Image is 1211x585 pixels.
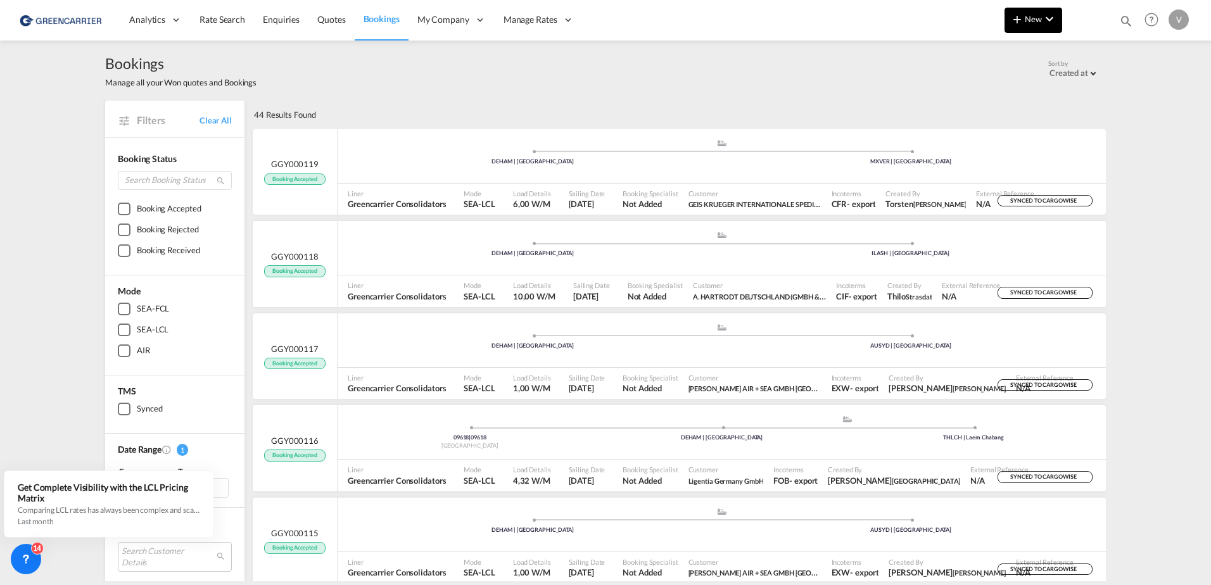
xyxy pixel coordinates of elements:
[998,195,1093,207] div: SYNCED TO CARGOWISE
[177,444,188,456] span: 1
[998,563,1093,576] div: SYNCED TO CARGOWISE
[253,221,1106,307] div: GGY000118 Booking Accepted assets/icons/custom/ship-fill.svgassets/icons/custom/roll-o-plane.svgP...
[253,498,1106,584] div: GGY000115 Booking Accepted assets/icons/custom/ship-fill.svgassets/icons/custom/roll-o-plane.svgP...
[906,292,932,301] span: Strasdat
[836,291,877,302] span: CIF export
[832,189,876,198] span: Incoterms
[976,189,1034,198] span: External Reference
[177,465,232,478] div: To
[688,373,821,382] span: Customer
[137,203,201,215] div: Booking Accepted
[722,342,1100,350] div: AUSYD | [GEOGRAPHIC_DATA]
[513,557,551,567] span: Load Details
[688,189,821,198] span: Customer
[840,416,855,422] md-icon: assets/icons/custom/ship-fill.svg
[688,567,864,577] span: [PERSON_NAME] AIR + SEA GMBH [GEOGRAPHIC_DATA]
[569,382,605,394] span: 29 Sep 2025
[693,291,826,302] span: A. HARTRODT DEUTSCHLAND (GMBH & CO) KG
[885,198,966,210] span: Torsten Sommer
[464,291,495,302] span: SEA-LCL
[513,189,551,198] span: Load Details
[344,342,722,350] div: DEHAM | [GEOGRAPHIC_DATA]
[569,373,605,382] span: Sailing Date
[828,475,960,486] span: Jeanette Hamburg
[569,198,605,210] span: 19 Sep 2025
[464,198,495,210] span: SEA-LCL
[889,557,1005,567] span: Created By
[913,200,967,208] span: [PERSON_NAME]
[118,465,232,497] span: From To [DATE][DATE]
[688,475,764,486] span: Ligentia Germany GmbH
[348,189,446,198] span: Liner
[849,291,877,302] div: - export
[847,198,875,210] div: - export
[137,324,168,336] div: SEA-LCL
[832,198,876,210] span: CFR export
[513,291,555,301] span: 10,00 W/M
[469,434,471,441] span: |
[1010,289,1079,301] span: SYNCED TO CARGOWISE
[464,189,495,198] span: Mode
[623,382,678,394] span: Not Added
[942,291,999,302] span: N/A
[1042,11,1057,27] md-icon: icon-chevron-down
[129,13,165,26] span: Analytics
[1016,557,1074,567] span: External Reference
[1169,9,1189,30] div: V
[832,198,847,210] div: CFR
[628,280,683,290] span: Booking Specialist
[714,324,730,330] md-icon: assets/icons/custom/ship-fill.svg
[569,557,605,567] span: Sailing Date
[1010,11,1025,27] md-icon: icon-plus 400-fg
[253,313,1106,399] div: GGY000117 Booking Accepted assets/icons/custom/ship-fill.svgassets/icons/custom/roll-o-plane.svgP...
[628,291,683,302] span: Not Added
[464,280,495,290] span: Mode
[688,199,853,209] span: GEIS KRUEGER INTERNATIONALE SPEDITION GMBH
[1005,8,1062,33] button: icon-plus 400-fgNewicon-chevron-down
[271,435,319,446] span: GGY000116
[887,291,932,302] span: Thilo Strasdat
[832,557,879,567] span: Incoterms
[271,158,319,170] span: GGY000119
[1141,9,1169,32] div: Help
[623,475,678,486] span: Not Added
[348,475,446,486] span: Greencarrier Consolidators
[200,14,245,25] span: Rate Search
[513,199,550,209] span: 6,00 W/M
[850,382,878,394] div: - export
[254,101,315,129] div: 44 Results Found
[998,379,1093,391] div: SYNCED TO CARGOWISE
[998,471,1093,483] div: SYNCED TO CARGOWISE
[832,567,879,578] span: EXW export
[953,384,1006,393] span: [PERSON_NAME]
[118,403,232,415] md-checkbox: Synced
[513,383,550,393] span: 1,00 W/M
[513,567,550,577] span: 1,00 W/M
[513,475,550,486] span: 4,32 W/M
[688,198,821,210] span: GEIS KRUEGER INTERNATIONALE SPEDITION GMBH
[200,115,232,126] a: Clear All
[722,158,1100,166] div: MXVER | [GEOGRAPHIC_DATA]
[1016,373,1074,382] span: External Reference
[773,465,818,474] span: Incoterms
[970,475,1028,486] span: N/A
[264,542,325,554] span: Booking Accepted
[889,567,1005,578] span: Myra Kraushaar
[364,13,400,24] span: Bookings
[464,567,495,578] span: SEA-LCL
[513,280,555,290] span: Load Details
[118,344,232,357] md-checkbox: AIR
[464,373,495,382] span: Mode
[569,465,605,474] span: Sailing Date
[693,280,826,290] span: Customer
[976,198,1034,210] span: N/A
[137,344,150,357] div: AIR
[464,475,495,486] span: SEA-LCL
[569,567,605,578] span: 28 Sep 2025
[118,171,232,190] input: Search Booking Status
[773,475,789,486] div: FOB
[722,249,1100,258] div: ILASH | [GEOGRAPHIC_DATA]
[118,386,136,396] span: TMS
[344,442,596,450] div: [GEOGRAPHIC_DATA]
[464,465,495,474] span: Mode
